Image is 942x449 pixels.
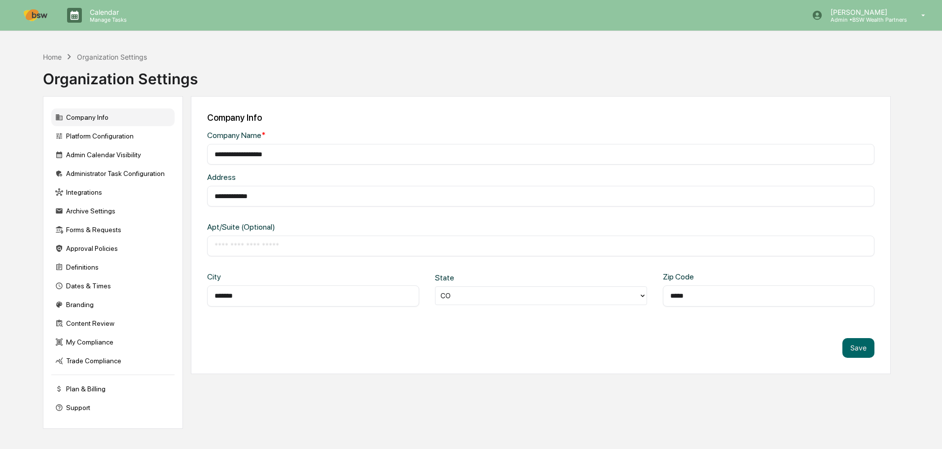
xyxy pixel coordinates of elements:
div: Address [207,173,507,182]
div: Platform Configuration [51,127,175,145]
div: Home [43,53,62,61]
div: Content Review [51,314,175,332]
div: Admin Calendar Visibility [51,146,175,164]
div: Integrations [51,183,175,201]
img: logo [24,9,47,21]
p: Calendar [82,8,132,16]
div: Branding [51,296,175,313]
p: Admin • BSW Wealth Partners [823,16,907,23]
div: Dates & Times [51,277,175,295]
div: State [435,273,530,282]
div: Approval Policies [51,240,175,257]
div: Plan & Billing [51,380,175,398]
p: Manage Tasks [82,16,132,23]
div: City [207,272,302,281]
div: Administrator Task Configuration [51,165,175,182]
div: Company Name [207,131,507,140]
div: Forms & Requests [51,221,175,239]
p: [PERSON_NAME] [823,8,907,16]
div: Definitions [51,258,175,276]
div: Archive Settings [51,202,175,220]
div: Organization Settings [43,62,198,88]
div: Support [51,399,175,416]
button: Save [842,338,874,358]
div: Apt/Suite (Optional) [207,222,507,232]
div: Company Info [207,112,874,123]
div: My Compliance [51,333,175,351]
div: Trade Compliance [51,352,175,370]
div: Organization Settings [77,53,147,61]
div: Company Info [51,108,175,126]
div: Zip Code [663,272,758,281]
